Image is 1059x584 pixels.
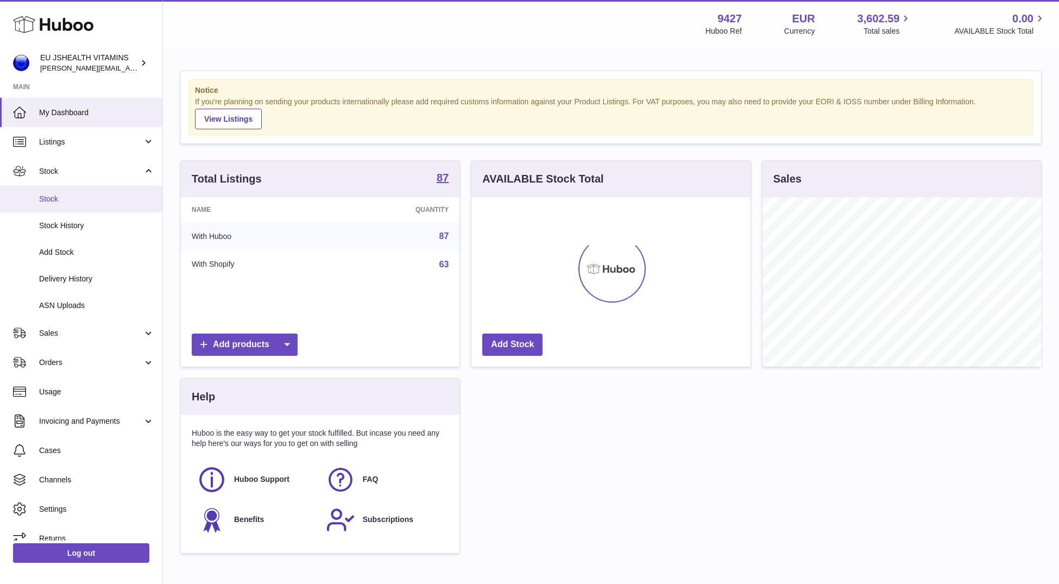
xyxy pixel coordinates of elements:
span: Invoicing and Payments [39,416,143,426]
h3: Help [192,390,215,404]
strong: 9427 [717,11,742,26]
h3: AVAILABLE Stock Total [482,172,603,186]
div: EU JSHEALTH VITAMINS [40,53,138,73]
span: Benefits [234,514,264,525]
span: FAQ [363,474,379,485]
span: Delivery History [39,274,154,284]
span: Stock [39,166,143,177]
a: 87 [439,231,449,241]
a: Add products [192,334,298,356]
span: ASN Uploads [39,300,154,311]
span: Channels [39,475,154,485]
td: With Huboo [181,222,331,250]
span: My Dashboard [39,108,154,118]
img: laura@jessicasepel.com [13,55,29,71]
th: Quantity [331,197,460,222]
p: Huboo is the easy way to get your stock fulfilled. But incase you need any help here's our ways f... [192,428,449,449]
span: Huboo Support [234,474,289,485]
a: Subscriptions [326,505,444,535]
a: Add Stock [482,334,543,356]
a: Log out [13,543,149,563]
span: Usage [39,387,154,397]
strong: EUR [792,11,815,26]
a: 87 [437,172,449,185]
td: With Shopify [181,250,331,279]
strong: 87 [437,172,449,183]
span: AVAILABLE Stock Total [954,26,1046,36]
div: Huboo Ref [705,26,742,36]
th: Name [181,197,331,222]
a: 63 [439,260,449,269]
div: If you're planning on sending your products internationally please add required customs informati... [195,97,1027,129]
h3: Total Listings [192,172,262,186]
span: Stock History [39,221,154,231]
span: Sales [39,328,143,338]
a: 3,602.59 Total sales [858,11,912,36]
span: 0.00 [1012,11,1033,26]
span: Cases [39,445,154,456]
span: Subscriptions [363,514,413,525]
div: Currency [784,26,815,36]
span: Total sales [863,26,912,36]
strong: Notice [195,85,1027,96]
span: Stock [39,194,154,204]
span: Add Stock [39,247,154,258]
span: Returns [39,533,154,544]
span: Listings [39,137,143,147]
h3: Sales [773,172,802,186]
a: Huboo Support [197,465,315,494]
span: 3,602.59 [858,11,900,26]
span: [PERSON_NAME][EMAIL_ADDRESS][DOMAIN_NAME] [40,64,218,72]
a: View Listings [195,109,262,129]
a: Benefits [197,505,315,535]
span: Settings [39,504,154,514]
span: Orders [39,357,143,368]
a: FAQ [326,465,444,494]
a: 0.00 AVAILABLE Stock Total [954,11,1046,36]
